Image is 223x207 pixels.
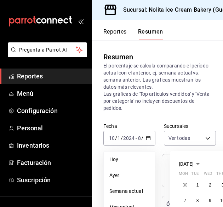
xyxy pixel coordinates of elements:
button: October 1, 2024 [191,179,204,191]
p: El porcentaje se calcula comparando el período actual con el anterior, ej. semana actual vs. sema... [103,62,212,112]
abbr: October 9, 2024 [209,198,211,203]
abbr: October 2, 2024 [209,183,211,188]
span: Menú [17,89,86,98]
abbr: October 8, 2024 [196,198,199,203]
span: / [115,135,117,141]
button: September 30, 2024 [179,179,191,191]
span: / [141,135,143,141]
button: Reportes [103,28,127,40]
span: Reportes [17,71,86,81]
span: [DATE] [179,161,194,167]
a: Pregunta a Parrot AI [5,51,87,59]
span: Pregunta a Parrot AI [19,46,76,54]
span: Facturación [17,158,86,167]
span: - [136,135,137,141]
span: Personal [17,123,86,133]
button: [DATE] [179,160,202,168]
input: -- [117,135,121,141]
span: / [121,135,123,141]
h3: Órdenes abiertas [165,155,201,170]
span: Configuración [17,106,86,116]
button: October 8, 2024 [191,194,204,207]
button: Resumen [138,28,163,40]
span: Ver todas [168,135,190,142]
abbr: October 1, 2024 [196,183,199,188]
span: Suscripción [17,175,86,185]
span: Hoy [109,156,149,163]
abbr: September 30, 2024 [183,183,187,188]
span: Ayer [109,172,149,179]
abbr: October 7, 2024 [184,198,186,203]
button: open_drawer_menu [78,18,84,24]
label: Fecha [103,124,155,129]
abbr: Tuesday [191,171,198,179]
div: Resumen [103,52,133,62]
input: ---- [123,135,135,141]
div: navigation tabs [103,28,163,40]
input: -- [109,135,115,141]
input: -- [138,135,141,141]
span: Inventarios [17,141,86,150]
button: Pregunta a Parrot AI [8,42,87,57]
button: October 9, 2024 [204,194,216,207]
button: October 7, 2024 [179,194,191,207]
abbr: Wednesday [204,171,212,179]
label: Sucursales [164,124,216,129]
span: Semana actual [109,188,149,195]
button: October 2, 2024 [204,179,216,191]
abbr: Monday [179,171,188,179]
